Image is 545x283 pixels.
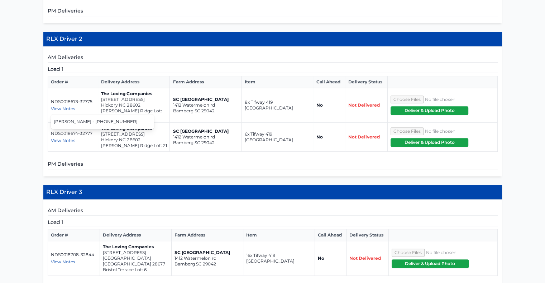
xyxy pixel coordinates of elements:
[391,138,468,147] button: Deliver & Upload Photo
[346,229,388,241] th: Delivery Status
[48,76,98,88] th: Order #
[100,229,171,241] th: Delivery Address
[103,267,168,273] p: Bristol Terrace Lot: 6
[242,76,313,88] th: Item
[173,108,238,114] p: Bamberg SC 29042
[51,99,95,104] p: NDS0018673-32775
[170,76,242,88] th: Farm Address
[242,123,313,152] td: 6x Tifway 419 [GEOGRAPHIC_DATA]
[43,32,502,47] h4: RLX Driver 2
[103,244,168,250] p: The Loving Companies
[173,102,238,108] p: 1412 Watermelon rd
[242,88,313,123] td: 8x Tifway 419 [GEOGRAPHIC_DATA]
[175,255,240,261] p: 1412 Watermelon rd
[348,102,379,108] span: Not Delivered
[243,241,315,276] td: 16x Tifway 419 [GEOGRAPHIC_DATA]
[101,91,167,97] p: The Loving Companies
[243,229,315,241] th: Item
[348,134,379,140] span: Not Delivered
[48,160,498,169] h5: PM Deliveries
[101,102,167,108] p: Hickory NC 28602
[316,102,322,108] strong: No
[48,219,498,226] h5: Load 1
[101,137,167,143] p: Hickory NC 28602
[391,106,468,115] button: Deliver & Upload Photo
[48,7,498,16] h5: PM Deliveries
[43,185,502,200] h4: RLX Driver 3
[51,138,75,143] span: View Notes
[48,229,100,241] th: Order #
[51,259,75,264] span: View Notes
[51,106,75,111] span: View Notes
[101,131,167,137] p: [STREET_ADDRESS]
[48,207,498,216] h5: AM Deliveries
[51,116,154,127] div: [PERSON_NAME] - [PHONE_NUMBER]
[173,128,238,134] p: SC [GEOGRAPHIC_DATA]
[103,250,168,255] p: [STREET_ADDRESS]
[175,250,240,255] p: SC [GEOGRAPHIC_DATA]
[48,65,498,73] h5: Load 1
[175,261,240,267] p: Bamberg SC 29042
[345,76,388,88] th: Delivery Status
[315,229,346,241] th: Call Ahead
[101,143,167,148] p: [PERSON_NAME] Ridge Lot: 21
[51,252,97,258] p: NDS0018708-32844
[98,76,170,88] th: Delivery Address
[313,76,345,88] th: Call Ahead
[101,97,167,102] p: [STREET_ADDRESS]
[101,108,167,119] p: [PERSON_NAME] Ridge Lot: 99
[318,255,324,261] strong: No
[392,259,469,268] button: Deliver & Upload Photo
[103,255,168,267] p: [GEOGRAPHIC_DATA] [GEOGRAPHIC_DATA] 28677
[173,97,238,102] p: SC [GEOGRAPHIC_DATA]
[349,255,381,261] span: Not Delivered
[48,54,498,63] h5: AM Deliveries
[171,229,243,241] th: Farm Address
[173,134,238,140] p: 1412 Watermelon rd
[51,131,95,136] p: NDS0018674-32777
[173,140,238,146] p: Bamberg SC 29042
[316,134,322,140] strong: No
